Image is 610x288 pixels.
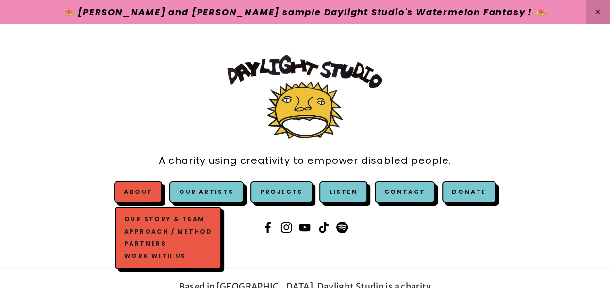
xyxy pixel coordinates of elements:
[169,181,243,203] a: Our Artists
[159,150,451,172] a: A charity using creativity to empower disabled people.
[442,181,495,203] a: Donate
[122,225,214,238] a: Approach / Method
[122,213,214,225] a: Our Story & Team
[124,188,152,196] a: About
[329,188,357,196] a: Listen
[250,181,312,203] a: Projects
[122,250,214,262] a: Work with us
[122,238,214,250] a: Partners
[227,55,382,139] img: Daylight Studio
[375,181,435,203] a: Contact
